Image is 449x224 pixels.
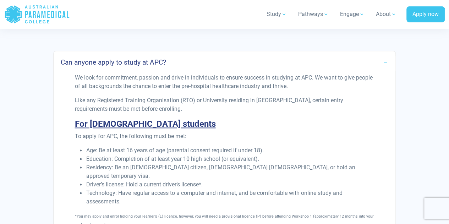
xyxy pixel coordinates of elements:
[86,147,263,154] span: Age: Be at least 16 years of age (parental consent required if under 18).
[372,4,401,24] a: About
[75,97,343,112] span: Like any Registered Training Organisation (RTO) or University residing in [GEOGRAPHIC_DATA], cert...
[294,4,333,24] a: Pathways
[75,74,372,89] span: We look for commitment, passion and drive in individuals to ensure success in studying at APC. We...
[4,3,70,26] a: Australian Paramedical College
[86,164,355,179] span: Residency: Be an [DEMOGRAPHIC_DATA] citizen, [DEMOGRAPHIC_DATA] [DEMOGRAPHIC_DATA], or hold an ap...
[86,155,259,162] span: Education: Completion of at least year 10 high school (or equivalent).
[61,58,166,66] h4: Can anyone apply to study at APC?
[406,6,445,23] a: Apply now
[54,54,395,71] a: Can anyone apply to study at APC?
[86,190,342,205] span: Technology: Have regular access to a computer and internet, and be comfortable with online study ...
[262,4,291,24] a: Study
[75,119,215,129] strong: For [DEMOGRAPHIC_DATA] students
[86,181,202,188] span: Driver’s license: Hold a current driver’s license*.
[75,133,186,140] span: To apply for APC, the following must be met:
[336,4,369,24] a: Engage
